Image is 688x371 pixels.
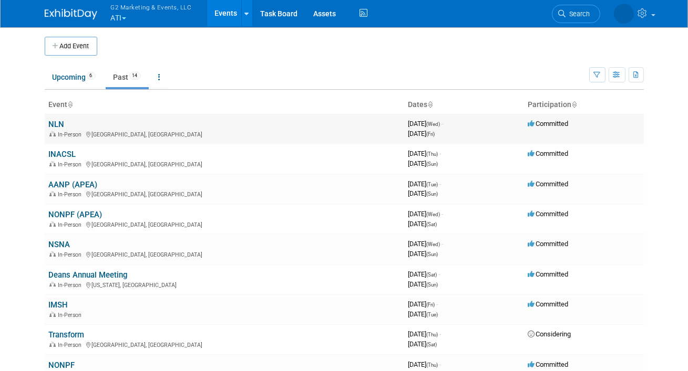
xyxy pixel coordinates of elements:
[408,310,438,318] span: [DATE]
[427,282,438,288] span: (Sun)
[58,161,85,168] span: In-Person
[439,270,440,278] span: -
[442,210,444,218] span: -
[45,9,97,19] img: ExhibitDay
[427,121,440,127] span: (Wed)
[58,221,85,228] span: In-Person
[440,330,441,338] span: -
[427,332,438,337] span: (Thu)
[524,96,644,114] th: Participation
[427,302,435,308] span: (Fri)
[427,161,438,167] span: (Sun)
[49,342,56,347] img: In-Person Event
[408,210,444,218] span: [DATE]
[427,342,437,347] span: (Sat)
[58,131,85,138] span: In-Person
[49,282,56,287] img: In-Person Event
[58,312,85,319] span: In-Person
[49,191,56,196] img: In-Person Event
[427,191,438,197] span: (Sun)
[528,180,569,188] span: Committed
[442,240,444,248] span: -
[552,5,600,23] a: Search
[427,272,437,278] span: (Sat)
[408,340,437,348] span: [DATE]
[49,330,85,340] a: Transform
[408,280,438,288] span: [DATE]
[572,100,577,109] a: Sort by Participation Type
[68,100,73,109] a: Sort by Event Name
[408,330,441,338] span: [DATE]
[106,67,149,87] a: Past14
[49,300,68,310] a: IMSH
[49,160,400,168] div: [GEOGRAPHIC_DATA], [GEOGRAPHIC_DATA]
[49,120,65,129] a: NLN
[58,282,85,289] span: In-Person
[427,251,438,257] span: (Sun)
[427,221,437,227] span: (Sat)
[427,211,440,217] span: (Wed)
[408,150,441,157] span: [DATE]
[528,150,569,157] span: Committed
[49,361,75,370] a: NONPF
[49,189,400,198] div: [GEOGRAPHIC_DATA], [GEOGRAPHIC_DATA]
[87,72,96,80] span: 6
[408,220,437,228] span: [DATE]
[528,330,571,338] span: Considering
[49,280,400,289] div: [US_STATE], [GEOGRAPHIC_DATA]
[427,131,435,137] span: (Fri)
[440,180,441,188] span: -
[408,160,438,167] span: [DATE]
[45,37,97,56] button: Add Event
[49,251,56,257] img: In-Person Event
[442,120,444,128] span: -
[49,161,56,166] img: In-Person Event
[58,191,85,198] span: In-Person
[566,10,590,18] span: Search
[129,72,141,80] span: 14
[49,210,102,219] a: NONPF (APEA)
[408,180,441,188] span: [DATE]
[45,67,104,87] a: Upcoming6
[49,240,70,249] a: NSNA
[528,120,569,128] span: Committed
[408,120,444,128] span: [DATE]
[427,151,438,157] span: (Thu)
[49,131,56,136] img: In-Person Event
[49,250,400,258] div: [GEOGRAPHIC_DATA], [GEOGRAPHIC_DATA]
[427,312,438,317] span: (Tue)
[49,340,400,348] div: [GEOGRAPHIC_DATA], [GEOGRAPHIC_DATA]
[111,2,192,13] span: G2 Marketing & Events, LLC
[427,362,438,368] span: (Thu)
[437,300,438,308] span: -
[49,130,400,138] div: [GEOGRAPHIC_DATA], [GEOGRAPHIC_DATA]
[49,270,128,280] a: Deans Annual Meeting
[528,270,569,278] span: Committed
[528,240,569,248] span: Committed
[408,240,444,248] span: [DATE]
[428,100,433,109] a: Sort by Start Date
[440,150,441,157] span: -
[404,96,524,114] th: Dates
[408,189,438,197] span: [DATE]
[49,312,56,317] img: In-Person Event
[614,4,634,24] img: Nora McQuillan
[408,361,441,368] span: [DATE]
[58,342,85,348] span: In-Person
[440,361,441,368] span: -
[408,300,438,308] span: [DATE]
[49,180,98,189] a: AANP (APEA)
[427,182,438,187] span: (Tue)
[528,300,569,308] span: Committed
[408,250,438,258] span: [DATE]
[49,150,76,159] a: INACSL
[427,241,440,247] span: (Wed)
[49,220,400,228] div: [GEOGRAPHIC_DATA], [GEOGRAPHIC_DATA]
[408,130,435,137] span: [DATE]
[528,361,569,368] span: Committed
[49,221,56,227] img: In-Person Event
[58,251,85,258] span: In-Person
[45,96,404,114] th: Event
[408,270,440,278] span: [DATE]
[528,210,569,218] span: Committed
